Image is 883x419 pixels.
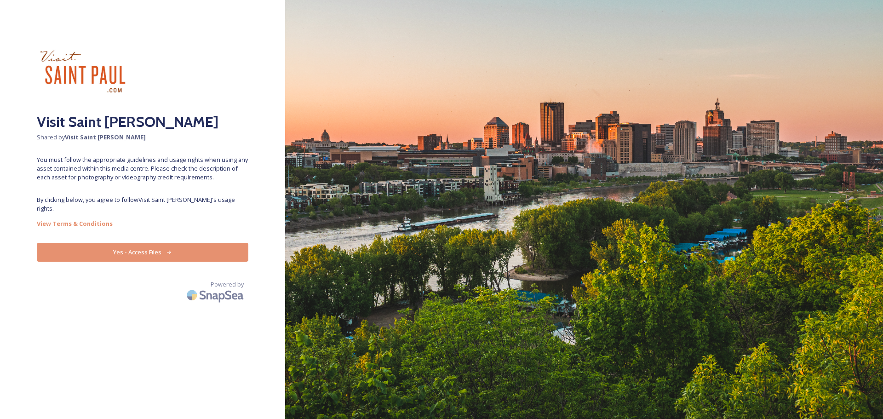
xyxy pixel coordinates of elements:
[37,133,248,142] span: Shared by
[37,243,248,262] button: Yes - Access Files
[37,219,113,228] strong: View Terms & Conditions
[37,37,129,106] img: visit_sp.jpg
[65,133,146,141] strong: Visit Saint [PERSON_NAME]
[37,155,248,182] span: You must follow the appropriate guidelines and usage rights when using any asset contained within...
[37,218,248,229] a: View Terms & Conditions
[37,111,248,133] h2: Visit Saint [PERSON_NAME]
[184,284,248,306] img: SnapSea Logo
[37,195,248,213] span: By clicking below, you agree to follow Visit Saint [PERSON_NAME] 's usage rights.
[211,280,244,289] span: Powered by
